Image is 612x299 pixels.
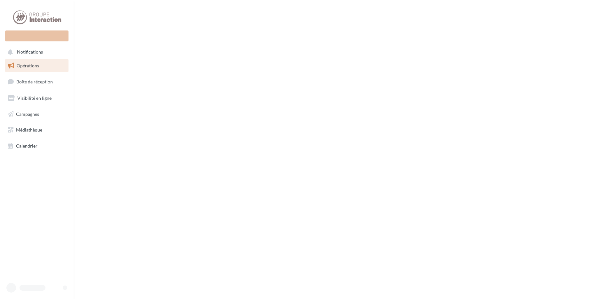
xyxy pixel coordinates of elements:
[4,75,70,89] a: Boîte de réception
[4,123,70,137] a: Médiathèque
[16,143,37,149] span: Calendrier
[16,127,42,132] span: Médiathèque
[5,30,68,41] div: Nouvelle campagne
[17,49,43,55] span: Notifications
[16,79,53,84] span: Boîte de réception
[4,139,70,153] a: Calendrier
[4,59,70,73] a: Opérations
[17,63,39,68] span: Opérations
[4,91,70,105] a: Visibilité en ligne
[4,107,70,121] a: Campagnes
[16,111,39,116] span: Campagnes
[17,95,52,101] span: Visibilité en ligne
